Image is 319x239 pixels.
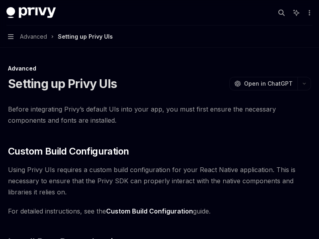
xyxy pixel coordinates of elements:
button: More actions [305,7,313,18]
span: Before integrating Privy’s default UIs into your app, you must first ensure the necessary compone... [8,104,311,126]
span: Custom Build Configuration [8,145,129,158]
div: Advanced [8,65,311,72]
span: Advanced [20,32,47,41]
span: Open in ChatGPT [244,80,293,88]
div: Setting up Privy UIs [58,32,113,41]
button: Open in ChatGPT [229,77,297,90]
img: dark logo [6,7,56,18]
a: Custom Build Configuration [106,207,193,215]
span: For detailed instructions, see the guide. [8,206,311,217]
span: Using Privy UIs requires a custom build configuration for your React Native application. This is ... [8,164,311,198]
h1: Setting up Privy UIs [8,76,117,91]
